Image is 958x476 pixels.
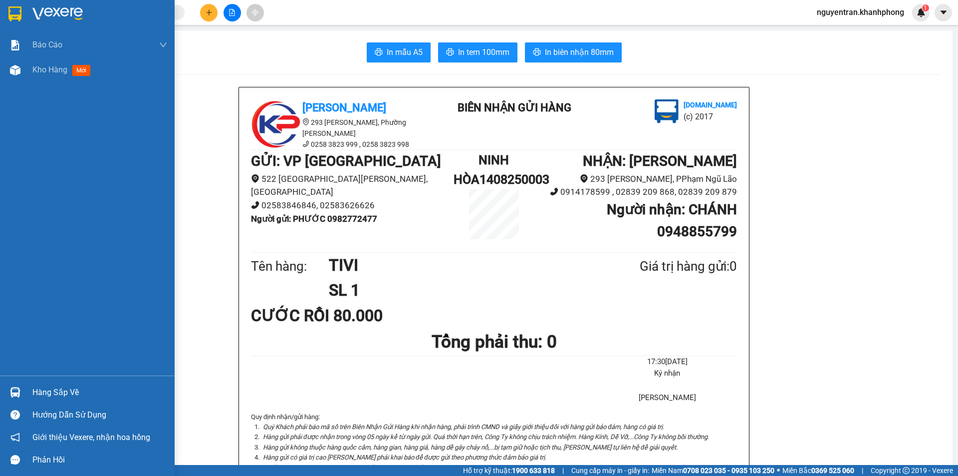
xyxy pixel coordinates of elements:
[924,4,927,11] span: 1
[939,8,948,17] span: caret-down
[32,453,167,468] div: Phản hồi
[684,110,737,123] li: (c) 2017
[5,5,40,40] img: logo.jpg
[545,46,614,58] span: In biên nhận 80mm
[562,465,564,476] span: |
[652,465,774,476] span: Miền Nam
[446,48,454,57] span: printer
[591,256,737,277] div: Giá trị hàng gửi: 0
[69,55,76,62] span: environment
[32,65,67,74] span: Kho hàng
[534,172,737,186] li: 293 [PERSON_NAME], PPhạm Ngũ Lão
[224,4,241,21] button: file-add
[811,467,854,475] strong: 0369 525 060
[862,465,863,476] span: |
[200,4,218,21] button: plus
[458,46,509,58] span: In tem 100mm
[5,42,69,75] li: VP VP [GEOGRAPHIC_DATA]
[580,174,588,183] span: environment
[302,140,309,147] span: phone
[571,465,649,476] span: Cung cấp máy in - giấy in:
[782,465,854,476] span: Miền Bắc
[263,454,546,461] i: Hàng gửi có giá trị cao [PERSON_NAME] phải khai báo để được gửi theo phương thức đảm bảo giá trị.
[263,464,699,472] i: Trường hợp hàng mất, Công Ty bồi thường 100% đúng với giá trị Khách Hàng khai báo, nếu không khai...
[607,201,737,240] b: Người nhận : CHÁNH 0948855799
[251,117,431,139] li: 293 [PERSON_NAME], Phường [PERSON_NAME]
[251,172,454,199] li: 522 [GEOGRAPHIC_DATA][PERSON_NAME], [GEOGRAPHIC_DATA]
[251,139,431,150] li: 0258 3823 999 , 0258 3823 998
[206,9,213,16] span: plus
[329,253,591,278] h1: TIVI
[375,48,383,57] span: printer
[598,368,737,380] li: Ký nhận
[655,99,679,123] img: logo.jpg
[533,48,541,57] span: printer
[302,101,386,114] b: [PERSON_NAME]
[251,199,454,212] li: 02583846846, 02583626626
[229,9,236,16] span: file-add
[72,65,90,76] span: mới
[69,55,124,85] b: 293 [PERSON_NAME], PPhạm Ngũ Lão
[329,278,591,303] h1: SL 1
[251,99,301,149] img: logo.jpg
[32,431,150,444] span: Giới thiệu Vexere, nhận hoa hồng
[512,467,555,475] strong: 1900 633 818
[438,42,517,62] button: printerIn tem 100mm
[463,465,555,476] span: Hỗ trợ kỹ thuật:
[32,385,167,400] div: Hàng sắp về
[69,42,133,53] li: VP [PERSON_NAME]
[251,303,411,328] div: CƯỚC RỒI 80.000
[251,214,377,224] b: Người gửi : PHƯỚC 0982772477
[302,118,309,125] span: environment
[367,42,431,62] button: printerIn mẫu A5
[917,8,926,17] img: icon-new-feature
[777,469,780,473] span: ⚪️
[10,387,20,398] img: warehouse-icon
[903,467,910,474] span: copyright
[10,65,20,75] img: warehouse-icon
[583,153,737,169] b: NHẬN : [PERSON_NAME]
[598,392,737,404] li: [PERSON_NAME]
[454,150,534,190] h1: NINH HÒA1408250003
[32,408,167,423] div: Hướng dẫn sử dụng
[251,153,441,169] b: GỬI : VP [GEOGRAPHIC_DATA]
[458,101,571,114] b: BIÊN NHẬN GỬI HÀNG
[683,467,774,475] strong: 0708 023 035 - 0935 103 250
[251,174,259,183] span: environment
[10,410,20,420] span: question-circle
[263,444,678,451] i: Hàng gửi không thuộc hàng quốc cấm, hàng gian, hàng giả, hàng dễ gây cháy nổ,...bị tạm giữ hoặc t...
[935,4,952,21] button: caret-down
[550,187,558,196] span: phone
[263,423,664,431] i: Quý Khách phải báo mã số trên Biên Nhận Gửi Hàng khi nhận hàng, phải trình CMND và giấy giới thiệ...
[251,328,737,356] h1: Tổng phải thu: 0
[5,5,145,24] li: [PERSON_NAME]
[598,356,737,368] li: 17:30[DATE]
[251,9,258,16] span: aim
[525,42,622,62] button: printerIn biên nhận 80mm
[159,41,167,49] span: down
[10,455,20,465] span: message
[32,38,62,51] span: Báo cáo
[246,4,264,21] button: aim
[251,201,259,209] span: phone
[8,6,21,21] img: logo-vxr
[922,4,929,11] sup: 1
[684,101,737,109] b: [DOMAIN_NAME]
[10,40,20,50] img: solution-icon
[263,433,709,441] i: Hàng gửi phải được nhận trong vòng 05 ngày kể từ ngày gửi. Quá thời hạn trên, Công Ty không chịu ...
[534,185,737,199] li: 0914178599 , 02839 209 868, 02839 209 879
[387,46,423,58] span: In mẫu A5
[809,6,912,18] span: nguyentran.khanhphong
[251,256,329,277] div: Tên hàng:
[10,433,20,442] span: notification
